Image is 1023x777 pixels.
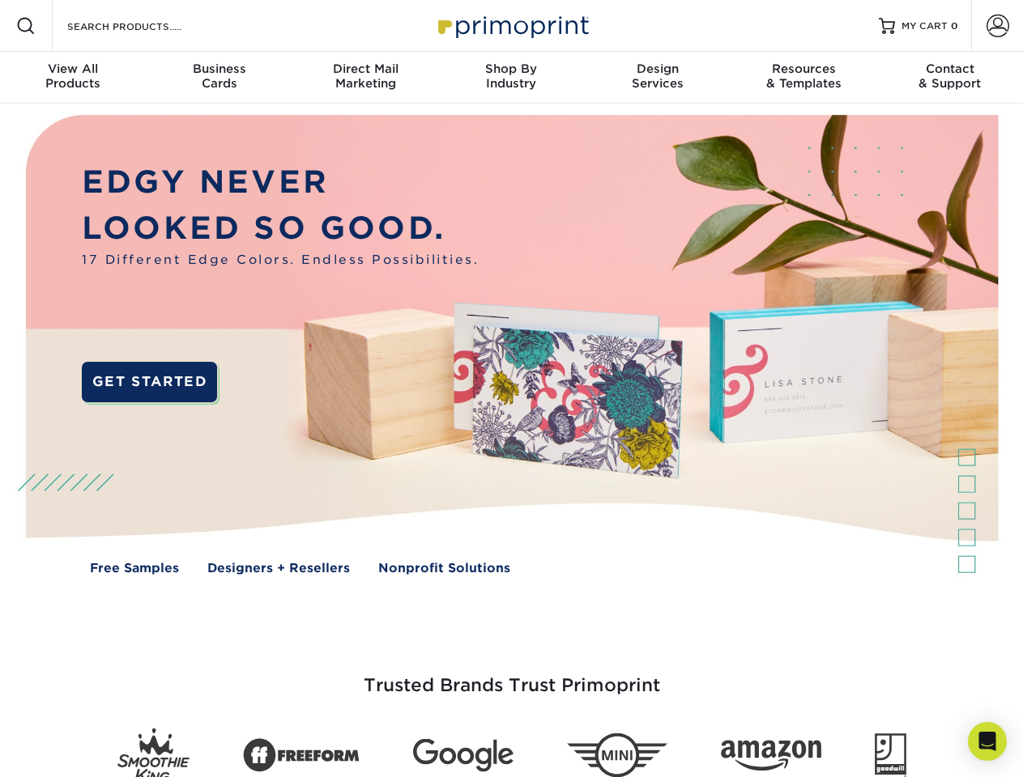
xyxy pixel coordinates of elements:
a: BusinessCards [146,52,292,104]
span: MY CART [902,19,948,33]
a: Shop ByIndustry [438,52,584,104]
span: 0 [951,20,958,32]
p: EDGY NEVER [82,159,479,206]
img: Primoprint [431,8,593,43]
span: Design [585,62,731,76]
p: LOOKED SO GOOD. [82,206,479,252]
a: Free Samples [90,559,179,578]
span: Resources [731,62,876,76]
a: GET STARTED [82,362,217,402]
img: Google [413,739,514,772]
h3: Trusted Brands Trust Primoprint [38,636,986,715]
div: Cards [146,62,292,91]
a: Designers + Resellers [207,559,350,578]
a: DesignServices [585,52,731,104]
span: Direct Mail [292,62,438,76]
div: Open Intercom Messenger [968,722,1007,761]
img: Goodwill [875,733,906,777]
a: Contact& Support [877,52,1023,104]
div: Industry [438,62,584,91]
div: Marketing [292,62,438,91]
a: Nonprofit Solutions [378,559,510,578]
div: & Support [877,62,1023,91]
span: Shop By [438,62,584,76]
img: Amazon [721,741,821,771]
div: & Templates [731,62,876,91]
a: Resources& Templates [731,52,876,104]
input: SEARCH PRODUCTS..... [66,16,224,36]
span: Contact [877,62,1023,76]
div: Services [585,62,731,91]
a: Direct MailMarketing [292,52,438,104]
span: Business [146,62,292,76]
span: 17 Different Edge Colors. Endless Possibilities. [82,251,479,270]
